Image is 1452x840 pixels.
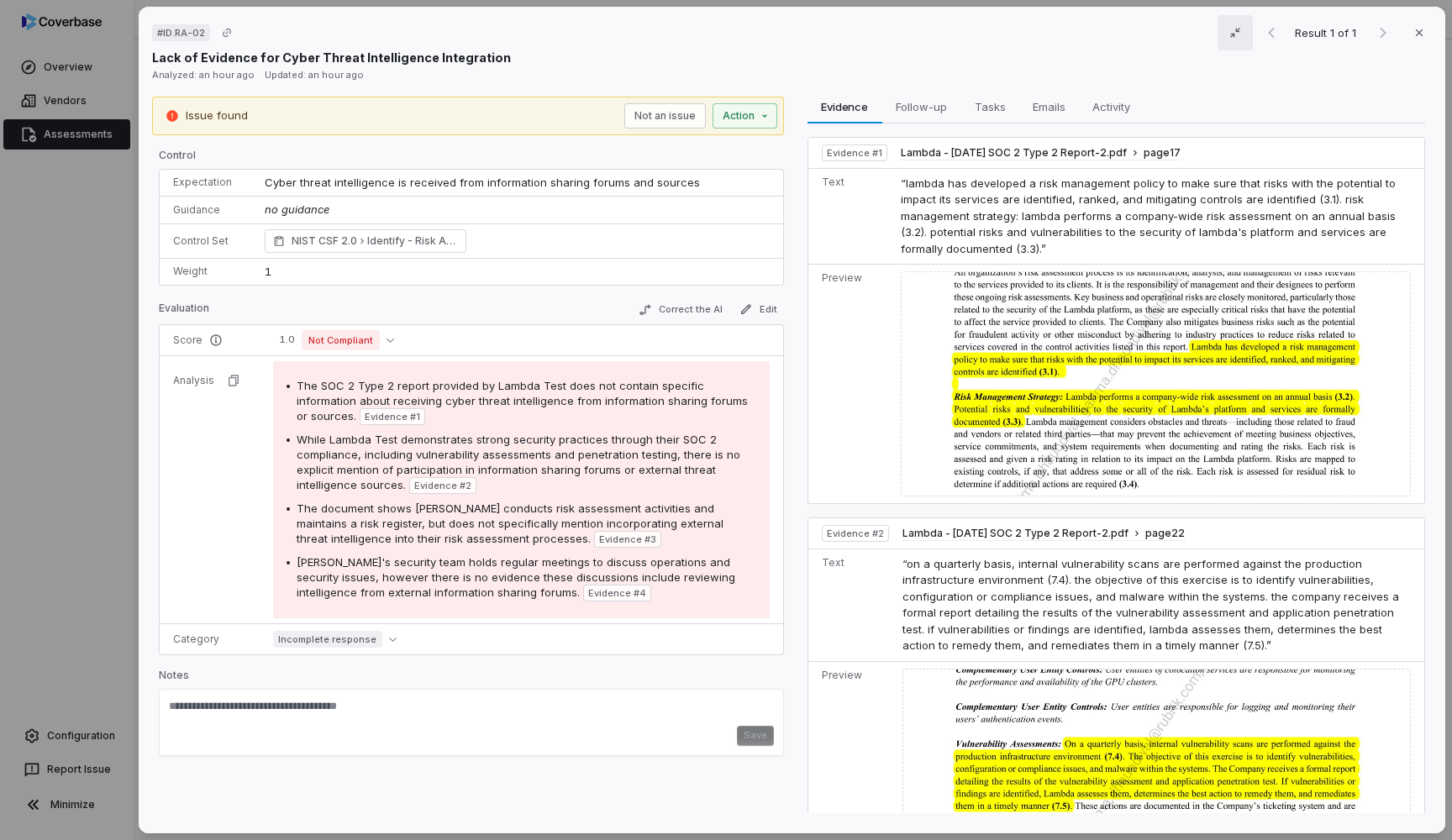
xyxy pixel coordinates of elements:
[173,265,245,278] p: Weight
[159,669,784,689] p: Notes
[173,374,214,387] p: Analysis
[826,527,883,540] span: Evidence # 2
[414,479,471,492] span: Evidence # 2
[1085,96,1136,118] span: Activity
[1145,527,1185,540] span: page 22
[265,69,364,81] span: Updated: an hour ago
[297,433,740,491] span: While Lambda Test demonstrates strong security practices through their SOC 2 compliance, includin...
[297,379,748,423] span: The SOC 2 Type 2 report provided by Lambda Test does not contain specific information about recei...
[1144,146,1181,160] span: page 17
[808,265,893,503] td: Preview
[1025,96,1071,118] span: Emails
[297,555,735,599] span: [PERSON_NAME]'s security team holds regular meetings to discuss operations and security issues, h...
[212,18,242,48] button: Copy link
[173,633,253,646] p: Category
[631,300,729,320] button: Correct the AI
[599,533,656,546] span: Evidence # 3
[159,149,784,169] p: Control
[967,96,1012,118] span: Tasks
[588,586,646,600] span: Evidence # 4
[186,108,248,124] p: Issue found
[826,146,881,160] span: Evidence # 1
[297,501,723,545] span: The document shows [PERSON_NAME] conducts risk assessment activities and maintains a risk registe...
[292,233,458,249] span: NIST CSF 2.0 Identify - Risk Assessment
[152,49,511,66] p: Lack of Evidence for Cyber Threat Intelligence Integration
[808,549,895,661] td: Text
[365,410,420,423] span: Evidence # 1
[173,234,245,248] p: Control Set
[273,330,401,350] button: 1.0Not Compliant
[901,271,1411,496] img: 5c5c8f90cae145a5840a53fec3c6ba9a_original.jpg_w1200.jpg
[901,146,1181,160] button: Lambda - [DATE] SOC 2 Type 2 Report-2.pdfpage17
[265,202,329,216] span: no guidance
[902,527,1128,540] span: Lambda - [DATE] SOC 2 Type 2 Report-2.pdf
[173,203,245,217] p: Guidance
[623,103,705,129] button: Not an issue
[273,631,382,648] span: Incomplete response
[901,146,1127,160] span: Lambda - [DATE] SOC 2 Type 2 Report-2.pdf
[712,103,776,129] button: Action
[159,302,209,322] p: Evaluation
[902,557,1399,653] span: “on a quarterly basis, internal vulnerability scans are performed against the production infrastr...
[901,176,1396,255] span: “lambda has developed a risk management policy to make sure that risks with the potential to impa...
[889,96,954,118] span: Follow-up
[902,527,1185,541] button: Lambda - [DATE] SOC 2 Type 2 Report-2.pdfpage22
[808,168,893,265] td: Text
[265,265,271,278] span: 1
[814,96,875,118] span: Evidence
[265,176,700,189] span: Cyber threat intelligence is received from information sharing forums and sources
[157,26,205,39] span: # ID.RA-02
[1295,24,1360,42] p: Result 1 of 1
[173,176,245,189] p: Expectation
[732,299,783,319] button: Edit
[152,69,255,81] span: Analyzed: an hour ago
[302,330,380,350] span: Not Compliant
[173,333,253,347] p: Score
